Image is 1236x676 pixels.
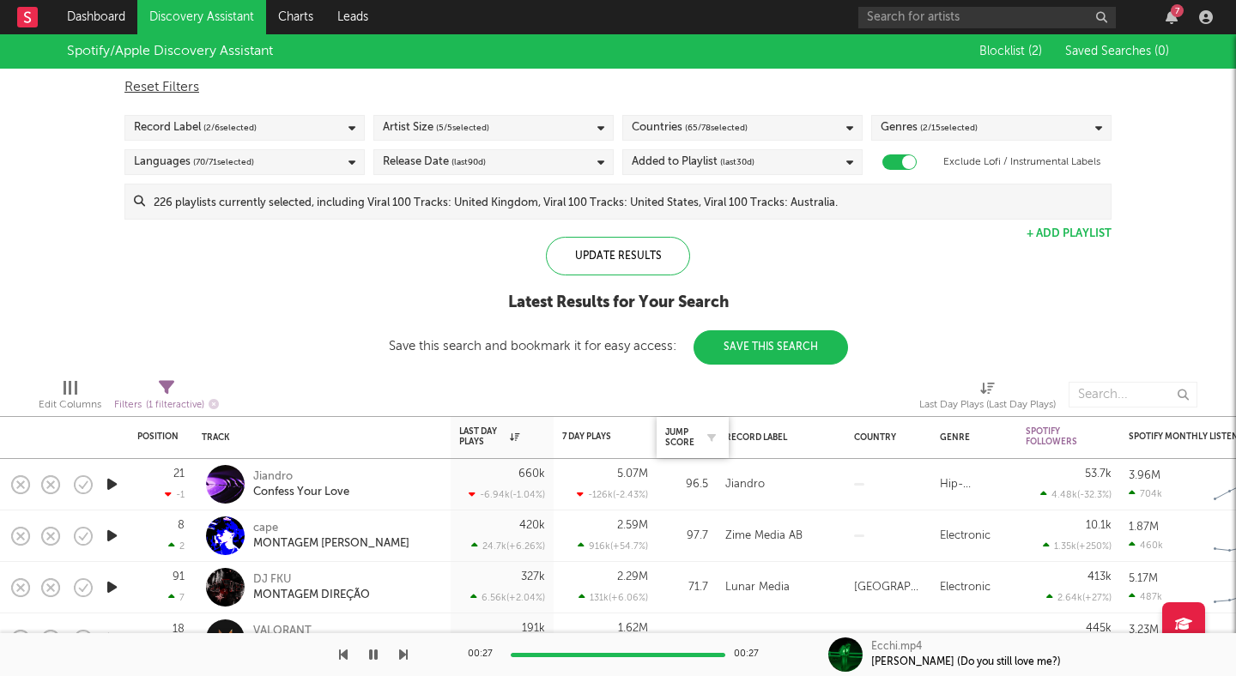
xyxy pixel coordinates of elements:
[725,526,803,546] div: Zime Media AB
[617,468,648,480] div: 5.07M
[854,629,970,649] div: [GEOGRAPHIC_DATA]
[124,77,1112,98] div: Reset Filters
[519,520,545,531] div: 420k
[137,432,179,442] div: Position
[253,572,370,603] a: DJ FKUMONTAGEM DIREÇÃO
[1026,426,1086,447] div: Spotify Followers
[39,395,101,415] div: Edit Columns
[522,623,545,634] div: 191k
[134,118,257,138] div: Record Label
[518,468,545,480] div: 660k
[253,624,312,639] div: VALORANT
[451,152,486,172] span: (last 90 d)
[685,118,748,138] span: ( 65 / 78 selected)
[577,489,648,500] div: -126k ( -2.43 % )
[940,629,960,649] div: Pop
[1129,488,1162,499] div: 704k
[67,41,273,62] div: Spotify/Apple Discovery Assistant
[665,629,708,649] div: 67.2
[253,521,409,536] div: cape
[168,592,185,603] div: 7
[253,469,349,485] div: Jiandro
[943,152,1100,172] label: Exclude Lofi / Instrumental Labels
[1154,45,1169,57] span: ( 0 )
[1129,591,1162,602] div: 487k
[436,118,489,138] span: ( 5 / 5 selected)
[725,629,785,649] div: Riot Games
[881,118,978,138] div: Genres
[253,469,349,500] a: JiandroConfess Your Love
[725,474,765,495] div: Jiandro
[383,152,486,172] div: Release Date
[919,373,1056,423] div: Last Day Plays (Last Day Plays)
[203,118,257,138] span: ( 2 / 6 selected)
[1171,4,1184,17] div: 7
[459,426,519,447] div: Last Day Plays
[193,152,254,172] span: ( 70 / 71 selected)
[1043,540,1112,552] div: 1.35k ( +250 % )
[618,623,648,634] div: 1.62M
[468,644,502,665] div: 00:27
[617,520,648,531] div: 2.59M
[940,577,991,598] div: Electronic
[471,540,545,552] div: 24.7k ( +6.26 % )
[725,432,828,443] div: Record Label
[562,432,622,442] div: 7 Day Plays
[920,118,978,138] span: ( 2 / 15 selected)
[253,485,349,500] div: Confess Your Love
[1129,540,1163,551] div: 460k
[1129,625,1159,636] div: 3.23M
[178,520,185,531] div: 8
[665,474,708,495] div: 96.5
[253,536,409,552] div: MONTAGEM [PERSON_NAME]
[871,639,922,655] div: Ecchi.mp4
[1085,468,1112,480] div: 53.7k
[168,540,185,552] div: 2
[871,655,1061,670] div: [PERSON_NAME] (Do you still love me?)
[1166,10,1178,24] button: 7
[470,592,545,603] div: 6.56k ( +2.04 % )
[383,118,489,138] div: Artist Size
[173,468,185,480] div: 21
[694,330,848,365] button: Save This Search
[114,373,219,423] div: Filters(1 filter active)
[389,293,848,313] div: Latest Results for Your Search
[665,427,694,448] div: Jump Score
[1040,489,1112,500] div: 4.48k ( -32.3 % )
[725,577,790,598] div: Lunar Media
[919,395,1056,415] div: Last Day Plays (Last Day Plays)
[1086,623,1112,634] div: 445k
[858,7,1116,28] input: Search for artists
[173,571,185,582] div: 91
[202,432,433,443] div: Track
[134,152,254,172] div: Languages
[1129,522,1159,533] div: 1.87M
[253,624,312,655] a: VALORANTLast Shot
[578,540,648,552] div: 916k ( +54.7 % )
[940,474,1009,495] div: Hip-Hop/Rap
[1028,45,1042,57] span: ( 2 )
[854,432,914,443] div: Country
[114,395,219,416] div: Filters
[665,526,708,546] div: 97.7
[546,237,690,275] div: Update Results
[165,489,185,500] div: -1
[632,152,754,172] div: Added to Playlist
[1027,228,1112,239] button: + Add Playlist
[1065,45,1169,57] span: Saved Searches
[734,644,768,665] div: 00:27
[854,577,923,598] div: [GEOGRAPHIC_DATA]
[1060,45,1169,58] button: Saved Searches (0)
[173,624,185,635] div: 18
[720,152,754,172] span: (last 30 d)
[632,118,748,138] div: Countries
[145,184,1111,219] input: 226 playlists currently selected, including Viral 100 Tracks: United Kingdom, Viral 100 Tracks: U...
[253,588,370,603] div: MONTAGEM DIREÇÃO
[1086,520,1112,531] div: 10.1k
[39,373,101,423] div: Edit Columns
[521,571,545,582] div: 327k
[146,401,204,410] span: ( 1 filter active)
[665,577,708,598] div: 71.7
[940,526,991,546] div: Electronic
[703,429,720,446] button: Filter by Jump Score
